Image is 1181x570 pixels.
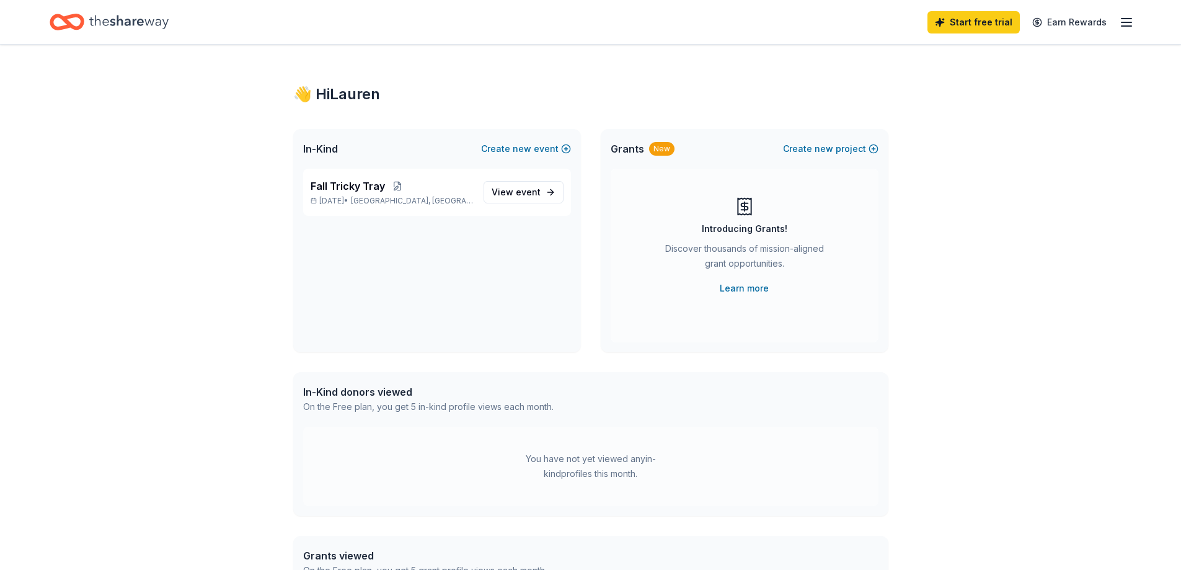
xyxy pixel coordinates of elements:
[720,281,769,296] a: Learn more
[311,196,474,206] p: [DATE] •
[513,141,531,156] span: new
[481,141,571,156] button: Createnewevent
[50,7,169,37] a: Home
[311,179,385,194] span: Fall Tricky Tray
[513,452,668,481] div: You have not yet viewed any in-kind profiles this month.
[1025,11,1114,33] a: Earn Rewards
[303,548,547,563] div: Grants viewed
[303,399,554,414] div: On the Free plan, you get 5 in-kind profile views each month.
[484,181,564,203] a: View event
[303,385,554,399] div: In-Kind donors viewed
[611,141,644,156] span: Grants
[293,84,888,104] div: 👋 Hi Lauren
[516,187,541,197] span: event
[660,241,829,276] div: Discover thousands of mission-aligned grant opportunities.
[649,142,675,156] div: New
[351,196,473,206] span: [GEOGRAPHIC_DATA], [GEOGRAPHIC_DATA]
[492,185,541,200] span: View
[303,141,338,156] span: In-Kind
[815,141,833,156] span: new
[702,221,787,236] div: Introducing Grants!
[927,11,1020,33] a: Start free trial
[783,141,878,156] button: Createnewproject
